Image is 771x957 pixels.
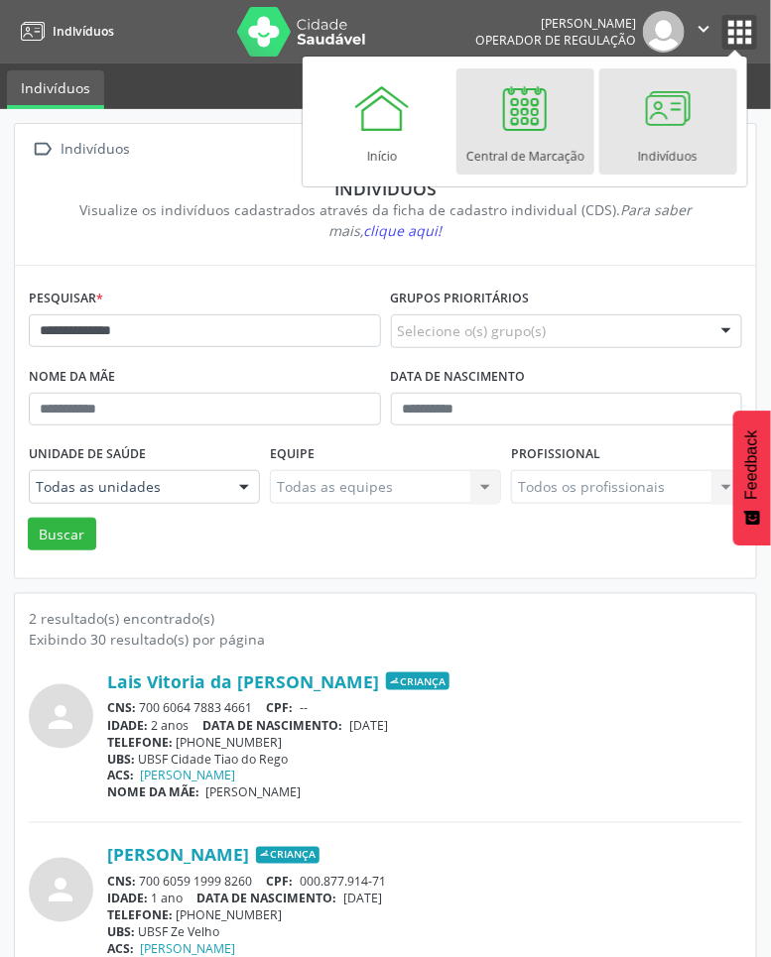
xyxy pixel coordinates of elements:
label: Equipe [270,439,315,470]
a: [PERSON_NAME] [107,844,249,866]
div: [PHONE_NUMBER] [107,734,742,751]
i: person [44,699,79,735]
label: Pesquisar [29,284,103,314]
span: CPF: [267,874,294,891]
span: Selecione o(s) grupo(s) [398,320,547,341]
span: clique aqui! [364,221,443,240]
label: Grupos prioritários [391,284,530,314]
div: [PHONE_NUMBER] [107,907,742,924]
a: Indivíduos [14,15,114,48]
div: 700 6059 1999 8260 [107,874,742,891]
span: Criança [256,847,320,865]
a:  Indivíduos [29,135,134,164]
label: Data de nascimento [391,362,526,393]
button: apps [722,15,757,50]
label: Nome da mãe [29,362,115,393]
span: UBS: [107,924,135,941]
a: Central de Marcação [456,68,594,175]
a: Início [314,68,451,175]
span: CNS: [107,699,136,716]
span: Indivíduos [53,23,114,40]
span: IDADE: [107,891,148,907]
span: Operador de regulação [475,32,636,49]
div: Indivíduos [58,135,134,164]
span: TELEFONE: [107,907,173,924]
div: 2 anos [107,717,742,734]
span: 000.877.914-71 [300,874,386,891]
span: TELEFONE: [107,734,173,751]
span: [DATE] [349,717,388,734]
div: Indivíduos [43,178,728,199]
label: Profissional [511,439,600,470]
span: IDADE: [107,717,148,734]
img: img [643,11,685,53]
span: [PERSON_NAME] [206,784,302,801]
span: UBS: [107,751,135,768]
span: CNS: [107,874,136,891]
span: DATA DE NASCIMENTO: [197,891,337,907]
button: Buscar [28,518,96,551]
span: [DATE] [343,891,382,907]
div: [PERSON_NAME] [475,15,636,32]
button:  [685,11,722,53]
span: Feedback [743,430,761,500]
i:  [693,18,714,40]
a: Indivíduos [7,70,104,109]
a: Indivíduos [599,68,737,175]
a: Lais Vitoria da [PERSON_NAME] [107,670,379,692]
i: Para saber mais, [329,200,693,240]
span: ACS: [107,768,134,784]
div: UBSF Cidade Tiao do Rego [107,751,742,768]
span: DATA DE NASCIMENTO: [203,717,343,734]
div: 2 resultado(s) encontrado(s) [29,608,742,629]
div: Exibindo 30 resultado(s) por página [29,629,742,650]
div: 700 6064 7883 4661 [107,699,742,716]
div: 1 ano [107,891,742,907]
button: Feedback - Mostrar pesquisa [733,411,771,545]
span: CPF: [267,699,294,716]
i:  [29,135,58,164]
i: person [44,873,79,908]
a: [PERSON_NAME] [141,768,236,784]
span: Todas as unidades [36,477,219,497]
label: Unidade de saúde [29,439,146,470]
span: NOME DA MÃE: [107,784,199,801]
div: Visualize os indivíduos cadastrados através da ficha de cadastro individual (CDS). [43,199,728,241]
span: -- [300,699,308,716]
div: UBSF Ze Velho [107,924,742,941]
span: Criança [386,672,450,690]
